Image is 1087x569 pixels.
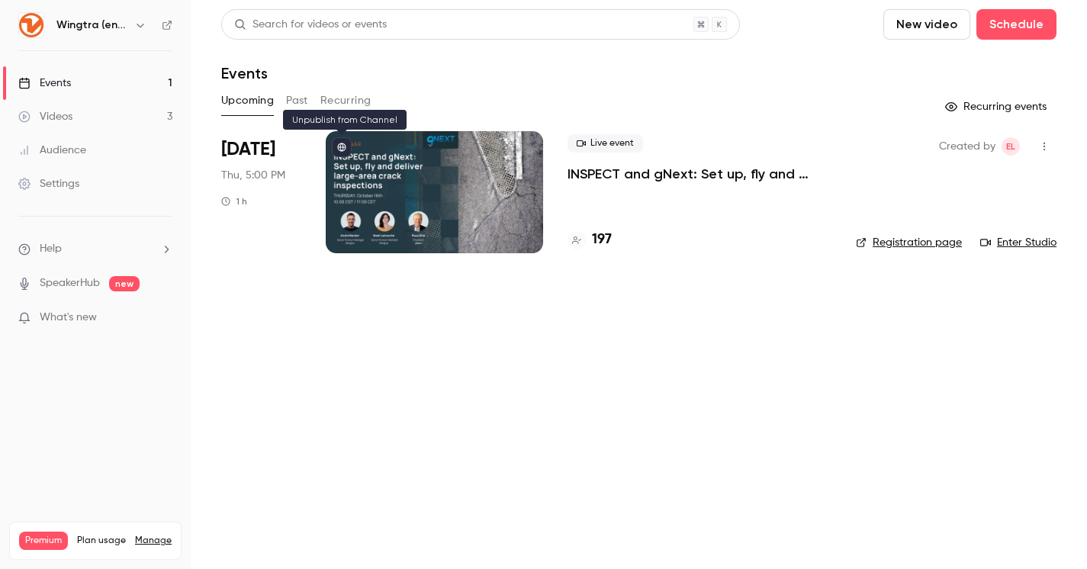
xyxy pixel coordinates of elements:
div: Settings [18,176,79,191]
span: Plan usage [77,535,126,547]
li: help-dropdown-opener [18,241,172,257]
button: Upcoming [221,88,274,113]
div: Events [18,76,71,91]
button: Recurring events [938,95,1056,119]
a: SpeakerHub [40,275,100,291]
button: New video [883,9,970,40]
div: Audience [18,143,86,158]
span: new [109,276,140,291]
h6: Wingtra (english) [56,18,128,33]
button: Recurring [320,88,371,113]
div: Search for videos or events [234,17,387,33]
button: Schedule [976,9,1056,40]
span: Premium [19,532,68,550]
a: Registration page [856,235,962,250]
a: 197 [568,230,612,250]
a: Manage [135,535,172,547]
a: Enter Studio [980,235,1056,250]
div: 1 h [221,195,247,207]
span: Live event [568,134,643,153]
span: Created by [939,137,995,156]
button: Past [286,88,308,113]
span: Emily Loosli [1002,137,1020,156]
div: Videos [18,109,72,124]
span: What's new [40,310,97,326]
div: Oct 16 Thu, 5:00 PM (Europe/Zurich) [221,131,301,253]
span: Thu, 5:00 PM [221,168,285,183]
h1: Events [221,64,268,82]
a: INSPECT and gNext: Set up, fly and deliver large-area crack inspections in a few clicks [568,165,831,183]
span: [DATE] [221,137,275,162]
img: Wingtra (english) [19,13,43,37]
span: EL [1006,137,1015,156]
span: Help [40,241,62,257]
h4: 197 [592,230,612,250]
